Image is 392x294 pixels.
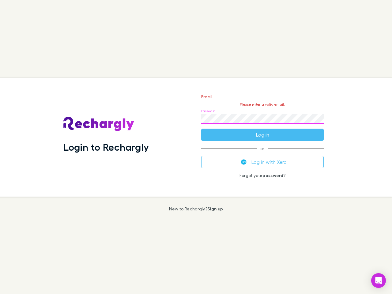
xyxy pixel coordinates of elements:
[207,206,223,211] a: Sign up
[201,173,324,178] p: Forgot your ?
[169,206,223,211] p: New to Rechargly?
[201,156,324,168] button: Log in with Xero
[63,117,134,131] img: Rechargly's Logo
[201,109,216,113] label: Password
[201,129,324,141] button: Log in
[201,102,324,107] p: Please enter a valid email.
[241,159,247,165] img: Xero's logo
[371,273,386,288] div: Open Intercom Messenger
[262,173,283,178] a: password
[63,141,149,153] h1: Login to Rechargly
